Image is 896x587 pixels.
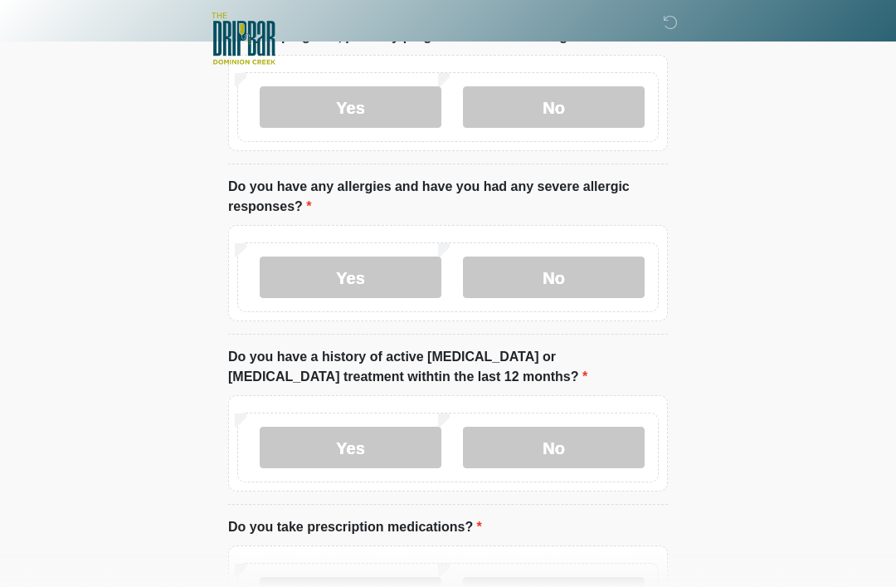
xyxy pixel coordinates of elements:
[463,257,645,298] label: No
[463,427,645,468] label: No
[260,427,441,468] label: Yes
[212,12,275,67] img: The DRIPBaR - San Antonio Dominion Creek Logo
[463,86,645,128] label: No
[228,177,668,217] label: Do you have any allergies and have you had any severe allergic responses?
[260,86,441,128] label: Yes
[228,347,668,387] label: Do you have a history of active [MEDICAL_DATA] or [MEDICAL_DATA] treatment withtin the last 12 mo...
[228,517,482,537] label: Do you take prescription medications?
[260,257,441,298] label: Yes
